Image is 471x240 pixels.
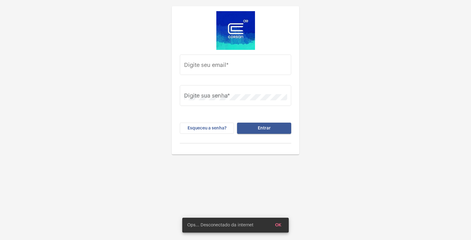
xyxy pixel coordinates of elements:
[258,126,271,130] span: Entrar
[237,123,291,134] button: Entrar
[270,220,286,231] button: OK
[180,123,234,134] button: Esqueceu a senha?
[216,11,255,50] img: d4669ae0-8c07-2337-4f67-34b0df7f5ae4.jpeg
[184,63,287,69] input: Digite seu email
[275,223,281,227] span: OK
[187,222,253,228] span: Ops... Desconectado da internet
[188,126,227,130] span: Esqueceu a senha?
